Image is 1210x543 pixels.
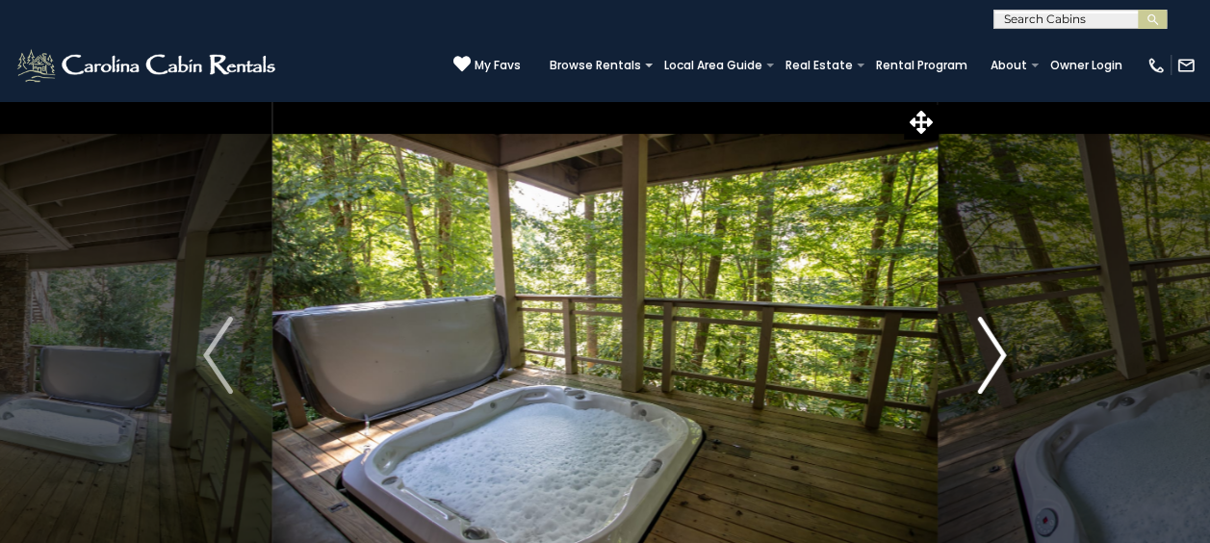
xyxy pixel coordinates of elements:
img: phone-regular-white.png [1146,56,1166,75]
img: arrow [203,317,232,394]
img: White-1-2.png [14,46,281,85]
a: Real Estate [776,52,862,79]
span: My Favs [475,57,521,74]
a: Browse Rentals [540,52,651,79]
img: mail-regular-white.png [1176,56,1196,75]
a: About [981,52,1037,79]
a: Rental Program [866,52,977,79]
a: My Favs [453,55,521,75]
a: Local Area Guide [655,52,772,79]
img: arrow [977,317,1006,394]
a: Owner Login [1041,52,1132,79]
